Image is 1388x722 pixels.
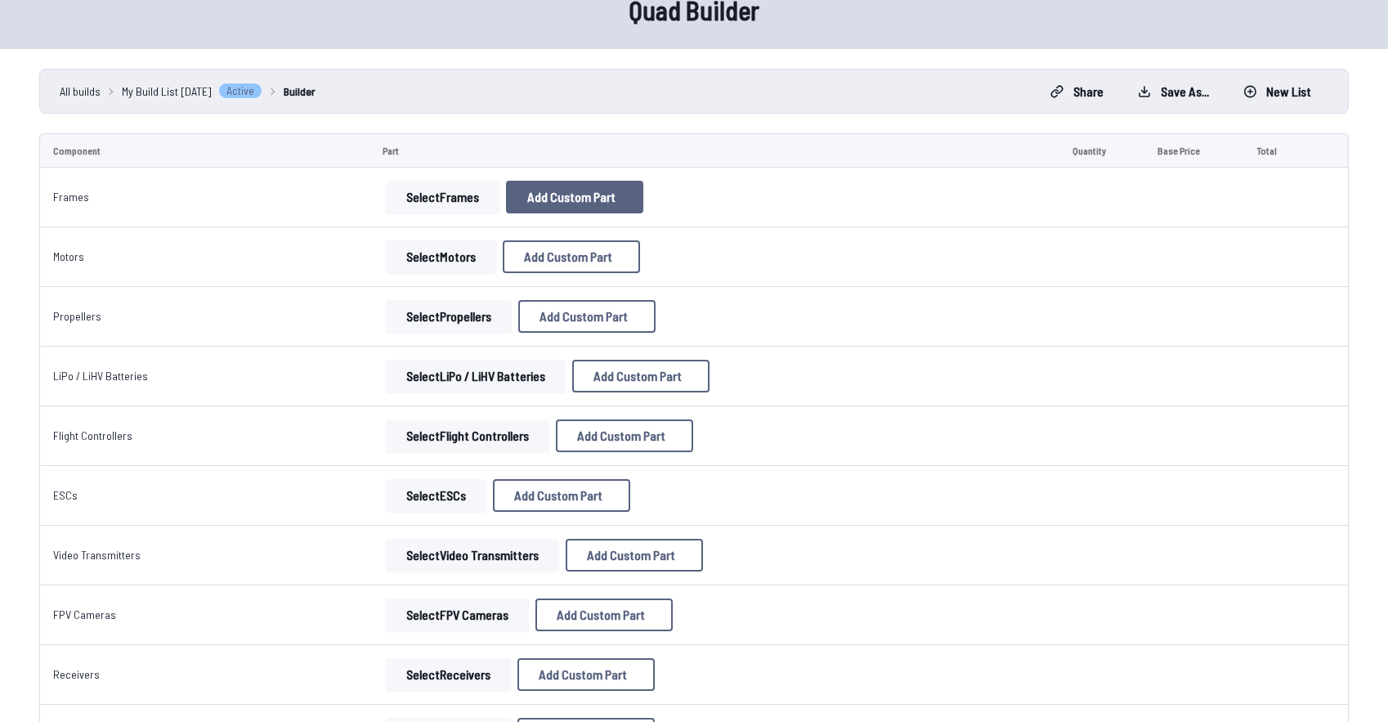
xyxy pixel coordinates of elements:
span: My Build List [DATE] [122,83,212,100]
span: Add Custom Part [514,489,602,502]
span: Add Custom Part [577,429,665,442]
span: Add Custom Part [527,191,616,204]
td: Component [39,133,369,168]
a: ESCs [53,488,78,502]
a: SelectFrames [383,181,503,213]
a: Video Transmitters [53,548,141,562]
a: FPV Cameras [53,608,116,621]
button: Add Custom Part [518,300,656,333]
button: New List [1229,78,1325,105]
td: Quantity [1059,133,1145,168]
a: SelectFlight Controllers [383,419,553,452]
td: Part [369,133,1059,168]
a: SelectPropellers [383,300,515,333]
button: Add Custom Part [535,599,673,631]
button: Add Custom Part [556,419,693,452]
a: Flight Controllers [53,428,132,442]
a: All builds [60,83,101,100]
button: Add Custom Part [572,360,710,392]
span: Add Custom Part [539,668,627,681]
button: SelectPropellers [386,300,512,333]
a: LiPo / LiHV Batteries [53,369,148,383]
a: SelectESCs [383,479,490,512]
a: My Build List [DATE]Active [122,83,262,100]
td: Base Price [1144,133,1242,168]
button: Add Custom Part [493,479,630,512]
button: SelectMotors [386,240,496,273]
td: Total [1243,133,1310,168]
button: SelectLiPo / LiHV Batteries [386,360,566,392]
span: Active [218,83,262,99]
button: SelectFPV Cameras [386,599,529,631]
span: Add Custom Part [593,370,682,383]
a: Motors [53,249,84,263]
button: SelectVideo Transmitters [386,539,559,572]
a: SelectMotors [383,240,499,273]
button: SelectFlight Controllers [386,419,549,452]
a: Builder [284,83,316,100]
a: Receivers [53,667,100,681]
a: SelectReceivers [383,658,514,691]
button: Add Custom Part [517,658,655,691]
a: SelectLiPo / LiHV Batteries [383,360,569,392]
a: SelectFPV Cameras [383,599,532,631]
button: SelectReceivers [386,658,511,691]
span: Add Custom Part [587,549,675,562]
a: Propellers [53,309,101,323]
span: Add Custom Part [540,310,628,323]
button: SelectFrames [386,181,499,213]
button: Save as... [1124,78,1223,105]
button: Add Custom Part [503,240,640,273]
a: SelectVideo Transmitters [383,539,562,572]
button: Add Custom Part [566,539,703,572]
button: Share [1037,78,1117,105]
span: Add Custom Part [524,250,612,263]
button: Add Custom Part [506,181,643,213]
a: Frames [53,190,89,204]
span: Add Custom Part [557,608,645,621]
button: SelectESCs [386,479,486,512]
